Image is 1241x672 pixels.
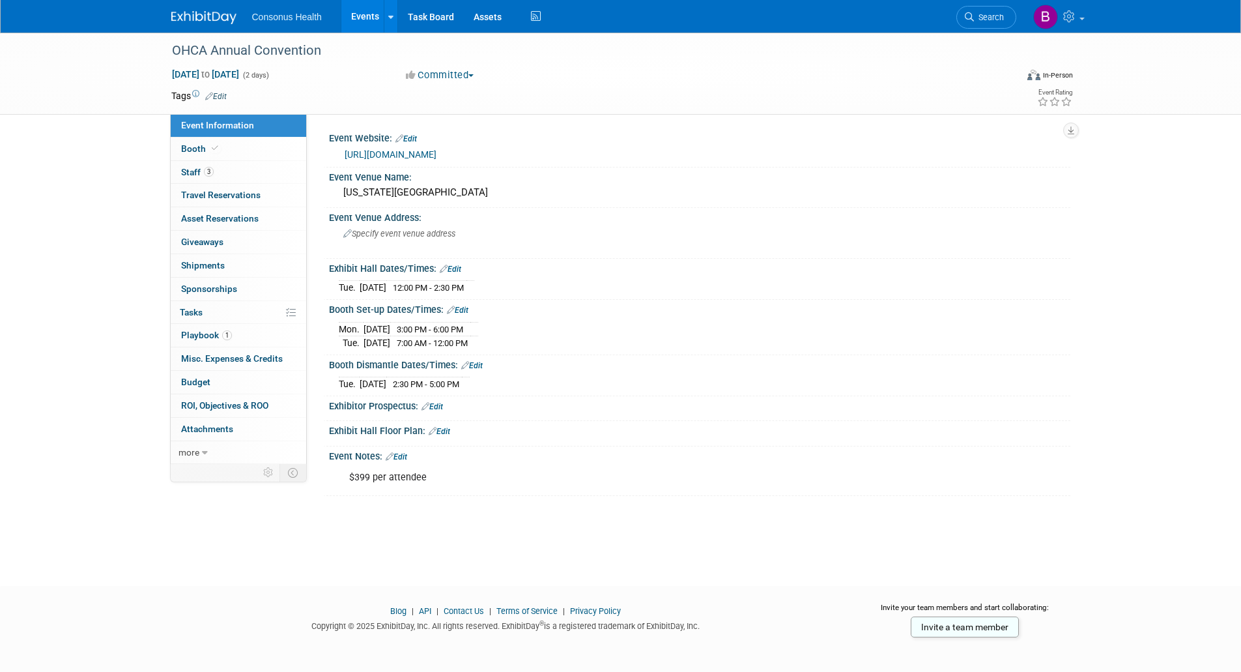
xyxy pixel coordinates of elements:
[171,68,240,80] span: [DATE] [DATE]
[205,92,227,101] a: Edit
[181,330,232,340] span: Playbook
[329,355,1070,372] div: Booth Dismantle Dates/Times:
[171,89,227,102] td: Tags
[461,361,483,370] a: Edit
[171,441,306,464] a: more
[329,396,1070,413] div: Exhibitor Prospectus:
[447,306,468,315] a: Edit
[171,371,306,394] a: Budget
[390,606,407,616] a: Blog
[204,167,214,177] span: 3
[440,265,461,274] a: Edit
[171,207,306,230] a: Asset Reservations
[167,39,997,63] div: OHCA Annual Convention
[171,278,306,300] a: Sponsorships
[180,307,203,317] span: Tasks
[171,231,306,254] a: Giveaways
[171,324,306,347] a: Playbook1
[539,620,544,627] sup: ®
[181,190,261,200] span: Travel Reservations
[329,421,1070,438] div: Exhibit Hall Floor Plan:
[171,617,841,632] div: Copyright © 2025 ExhibitDay, Inc. All rights reserved. ExhibitDay is a registered trademark of Ex...
[329,446,1070,463] div: Event Notes:
[181,120,254,130] span: Event Information
[340,465,927,491] div: $399 per attendee
[181,284,237,294] span: Sponsorships
[171,301,306,324] a: Tasks
[419,606,431,616] a: API
[339,377,360,391] td: Tue.
[171,254,306,277] a: Shipments
[421,402,443,411] a: Edit
[212,145,218,152] i: Booth reservation complete
[956,6,1016,29] a: Search
[343,229,455,239] span: Specify event venue address
[397,325,463,334] span: 3:00 PM - 6:00 PM
[911,617,1019,637] a: Invite a team member
[1037,89,1072,96] div: Event Rating
[1042,70,1073,80] div: In-Person
[171,394,306,417] a: ROI, Objectives & ROO
[181,213,259,224] span: Asset Reservations
[393,379,459,389] span: 2:30 PM - 5:00 PM
[181,424,233,434] span: Attachments
[486,606,494,616] span: |
[360,281,386,295] td: [DATE]
[339,336,364,350] td: Tue.
[178,447,199,458] span: more
[171,11,236,24] img: ExhibitDay
[181,167,214,177] span: Staff
[1033,5,1058,29] img: Bridget Crane
[860,602,1070,622] div: Invite your team members and start collaborating:
[939,68,1074,87] div: Event Format
[570,606,621,616] a: Privacy Policy
[329,300,1070,317] div: Booth Set-up Dates/Times:
[339,322,364,336] td: Mon.
[171,161,306,184] a: Staff3
[329,168,1070,184] div: Event Venue Name:
[496,606,558,616] a: Terms of Service
[242,71,269,80] span: (2 days)
[397,338,468,348] span: 7:00 AM - 12:00 PM
[364,322,390,336] td: [DATE]
[171,418,306,441] a: Attachments
[329,128,1070,145] div: Event Website:
[401,68,479,82] button: Committed
[222,330,232,340] span: 1
[257,464,280,481] td: Personalize Event Tab Strip
[429,427,450,436] a: Edit
[279,464,306,481] td: Toggle Event Tabs
[171,347,306,370] a: Misc. Expenses & Credits
[329,208,1070,224] div: Event Venue Address:
[393,283,464,293] span: 12:00 PM - 2:30 PM
[339,183,1061,203] div: [US_STATE][GEOGRAPHIC_DATA]
[1027,70,1040,80] img: Format-Inperson.png
[181,143,221,154] span: Booth
[560,606,568,616] span: |
[181,400,268,411] span: ROI, Objectives & ROO
[329,259,1070,276] div: Exhibit Hall Dates/Times:
[339,281,360,295] td: Tue.
[181,377,210,387] span: Budget
[386,452,407,461] a: Edit
[171,138,306,160] a: Booth
[974,12,1004,22] span: Search
[171,184,306,207] a: Travel Reservations
[364,336,390,350] td: [DATE]
[181,353,283,364] span: Misc. Expenses & Credits
[345,149,436,160] a: [URL][DOMAIN_NAME]
[444,606,484,616] a: Contact Us
[408,606,417,616] span: |
[171,114,306,137] a: Event Information
[181,237,223,247] span: Giveaways
[433,606,442,616] span: |
[360,377,386,391] td: [DATE]
[252,12,322,22] span: Consonus Health
[181,260,225,270] span: Shipments
[395,134,417,143] a: Edit
[199,69,212,80] span: to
